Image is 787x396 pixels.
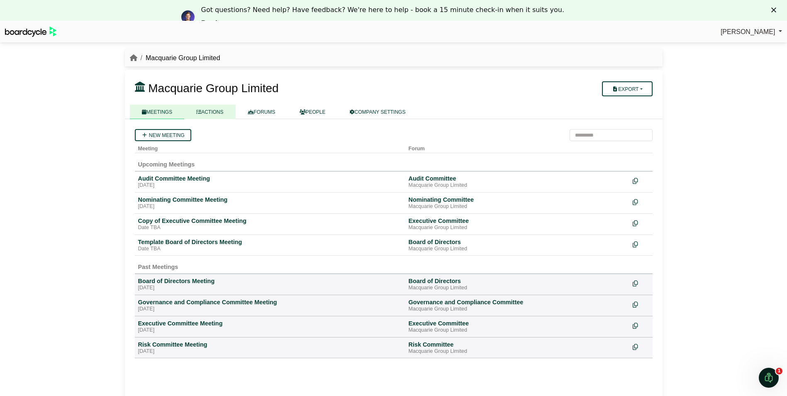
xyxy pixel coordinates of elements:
[138,285,402,291] div: [DATE]
[138,298,402,306] div: Governance and Compliance Committee Meeting
[633,217,649,228] div: Make a copy
[409,298,626,306] div: Governance and Compliance Committee
[138,203,402,210] div: [DATE]
[409,327,626,334] div: Macquarie Group Limited
[138,298,402,313] a: Governance and Compliance Committee Meeting [DATE]
[721,28,775,35] span: [PERSON_NAME]
[236,105,288,119] a: FORUMS
[148,82,278,95] span: Macquarie Group Limited
[409,306,626,313] div: Macquarie Group Limited
[201,19,238,28] a: Book now
[184,105,235,119] a: ACTIONS
[633,320,649,331] div: Make a copy
[138,238,402,252] a: Template Board of Directors Meeting Date TBA
[409,175,626,182] div: Audit Committee
[409,217,626,225] div: Executive Committee
[138,196,402,203] div: Nominating Committee Meeting
[776,368,782,374] span: 1
[138,277,402,285] div: Board of Directors Meeting
[409,277,626,285] div: Board of Directors
[338,105,418,119] a: COMPANY SETTINGS
[409,277,626,291] a: Board of Directors Macquarie Group Limited
[138,182,402,189] div: [DATE]
[409,203,626,210] div: Macquarie Group Limited
[771,7,780,12] div: Close
[409,320,626,334] a: Executive Committee Macquarie Group Limited
[138,175,402,182] div: Audit Committee Meeting
[137,53,220,64] li: Macquarie Group Limited
[409,238,626,246] div: Board of Directors
[138,341,402,355] a: Risk Committee Meeting [DATE]
[633,277,649,288] div: Make a copy
[138,264,178,270] span: Past Meetings
[138,238,402,246] div: Template Board of Directors Meeting
[602,81,652,96] button: Export
[138,306,402,313] div: [DATE]
[409,285,626,291] div: Macquarie Group Limited
[138,320,402,334] a: Executive Committee Meeting [DATE]
[409,175,626,189] a: Audit Committee Macquarie Group Limited
[409,238,626,252] a: Board of Directors Macquarie Group Limited
[130,105,185,119] a: MEETINGS
[633,298,649,310] div: Make a copy
[633,238,649,249] div: Make a copy
[759,368,779,388] iframe: Intercom live chat
[409,196,626,203] div: Nominating Committee
[409,217,626,231] a: Executive Committee Macquarie Group Limited
[138,196,402,210] a: Nominating Committee Meeting [DATE]
[409,246,626,252] div: Macquarie Group Limited
[138,217,402,231] a: Copy of Executive Committee Meeting Date TBA
[409,182,626,189] div: Macquarie Group Limited
[138,175,402,189] a: Audit Committee Meeting [DATE]
[181,10,195,24] img: Profile image for Richard
[135,129,191,141] a: New meeting
[138,277,402,291] a: Board of Directors Meeting [DATE]
[633,175,649,186] div: Make a copy
[409,341,626,355] a: Risk Committee Macquarie Group Limited
[138,341,402,348] div: Risk Committee Meeting
[138,246,402,252] div: Date TBA
[130,53,220,64] nav: breadcrumb
[409,196,626,210] a: Nominating Committee Macquarie Group Limited
[409,320,626,327] div: Executive Committee
[409,225,626,231] div: Macquarie Group Limited
[138,327,402,334] div: [DATE]
[633,341,649,352] div: Make a copy
[409,341,626,348] div: Risk Committee
[409,348,626,355] div: Macquarie Group Limited
[288,105,338,119] a: PEOPLE
[405,141,629,153] th: Forum
[135,141,405,153] th: Meeting
[138,320,402,327] div: Executive Committee Meeting
[721,27,782,37] a: [PERSON_NAME]
[138,217,402,225] div: Copy of Executive Committee Meeting
[5,27,56,37] img: BoardcycleBlackGreen-aaafeed430059cb809a45853b8cf6d952af9d84e6e89e1f1685b34bfd5cb7d64.svg
[138,225,402,231] div: Date TBA
[633,196,649,207] div: Make a copy
[409,298,626,313] a: Governance and Compliance Committee Macquarie Group Limited
[201,6,565,14] div: Got questions? Need help? Have feedback? We're here to help - book a 15 minute check-in when it s...
[138,161,195,168] span: Upcoming Meetings
[138,348,402,355] div: [DATE]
